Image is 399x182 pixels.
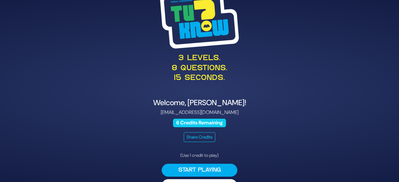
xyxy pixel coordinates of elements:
span: 6 Credits Remaining [173,119,226,127]
button: Start Playing [162,164,237,177]
p: 3 levels. 8 questions. 15 seconds. [46,54,353,83]
button: Share Credits [184,132,215,142]
p: [EMAIL_ADDRESS][DOMAIN_NAME] [46,109,353,116]
h4: Welcome, [PERSON_NAME]! [46,98,353,107]
p: (Use 1 credit to play) [162,152,237,159]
